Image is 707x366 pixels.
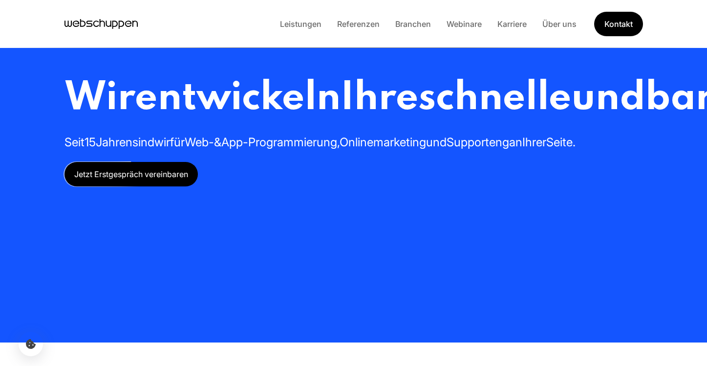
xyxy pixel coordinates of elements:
[185,135,214,149] span: Web-
[96,135,132,149] span: Jahren
[135,79,341,118] span: entwickeln
[214,135,221,149] span: &
[426,135,447,149] span: und
[170,135,185,149] span: für
[329,19,387,29] a: Referenzen
[64,162,198,186] a: Jetzt Erstgespräch vereinbaren
[490,19,535,29] a: Karriere
[447,135,489,149] span: Support
[221,135,340,149] span: App-Programmierung,
[571,79,645,118] span: und
[509,135,522,149] span: an
[64,17,138,31] a: Hauptseite besuchen
[535,19,584,29] a: Über uns
[272,19,329,29] a: Leistungen
[439,19,490,29] a: Webinare
[340,135,426,149] span: Onlinemarketing
[85,135,96,149] span: 15
[341,79,418,118] span: Ihre
[19,332,43,356] button: Cookie-Einstellungen öffnen
[489,135,509,149] span: eng
[64,79,135,118] span: Wir
[132,135,154,149] span: sind
[594,12,643,36] a: Get Started
[418,79,571,118] span: schnelle
[154,135,170,149] span: wir
[522,135,546,149] span: Ihrer
[64,135,85,149] span: Seit
[546,135,576,149] span: Seite.
[387,19,439,29] a: Branchen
